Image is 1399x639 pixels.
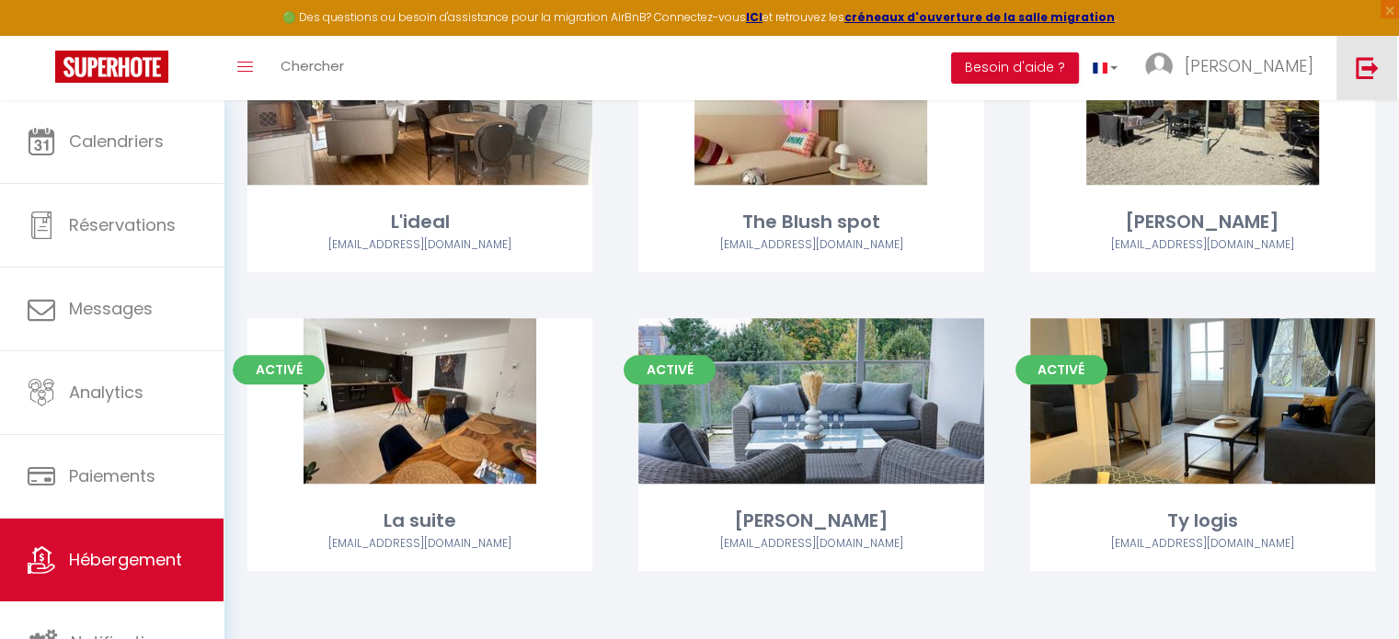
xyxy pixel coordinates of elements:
span: Chercher [281,56,344,75]
div: [PERSON_NAME] [1030,208,1375,236]
a: Chercher [267,36,358,100]
div: Airbnb [1030,236,1375,254]
img: logout [1356,56,1379,79]
div: The Blush spot [638,208,983,236]
div: Airbnb [247,535,592,553]
span: [PERSON_NAME] [1185,54,1313,77]
span: Messages [69,297,153,320]
span: Paiements [69,464,155,487]
span: Activé [233,355,325,384]
span: Activé [624,355,716,384]
button: Besoin d'aide ? [951,52,1079,84]
div: Airbnb [1030,535,1375,553]
div: Airbnb [638,236,983,254]
div: Airbnb [638,535,983,553]
span: Calendriers [69,130,164,153]
a: ... [PERSON_NAME] [1131,36,1336,100]
div: Ty logis [1030,507,1375,535]
span: Analytics [69,381,143,404]
div: Airbnb [247,236,592,254]
span: Activé [1015,355,1107,384]
a: créneaux d'ouverture de la salle migration [844,9,1115,25]
img: ... [1145,52,1173,80]
a: ICI [746,9,763,25]
img: Super Booking [55,51,168,83]
div: [PERSON_NAME] [638,507,983,535]
button: Ouvrir le widget de chat LiveChat [15,7,70,63]
div: L'ideal [247,208,592,236]
div: La suite [247,507,592,535]
span: Hébergement [69,548,182,571]
span: Réservations [69,213,176,236]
